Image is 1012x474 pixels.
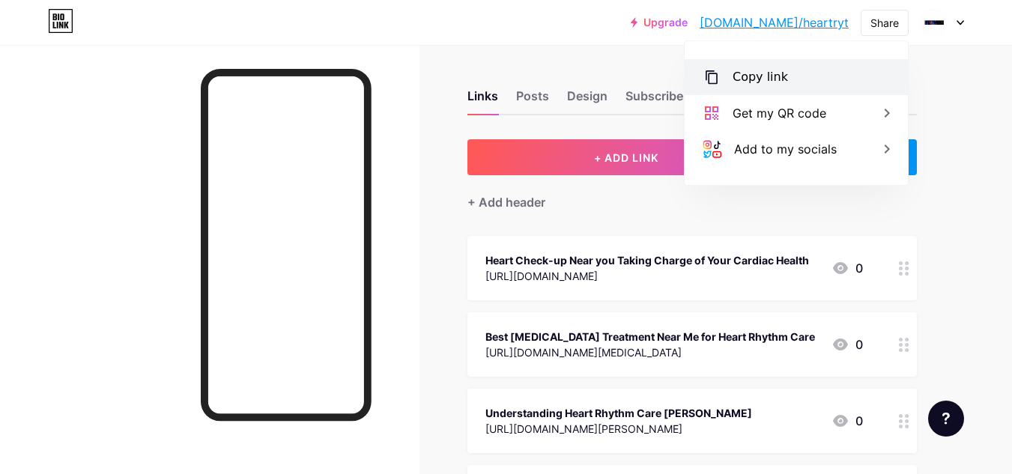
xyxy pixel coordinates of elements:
div: 0 [831,335,863,353]
span: + ADD LINK [594,151,658,164]
div: Posts [516,87,549,114]
div: 0 [831,259,863,277]
div: [URL][DOMAIN_NAME][PERSON_NAME] [485,421,752,437]
div: [URL][DOMAIN_NAME] [485,268,809,284]
div: + Add header [467,193,545,211]
button: + ADD LINK [467,139,786,175]
div: Understanding Heart Rhythm Care [PERSON_NAME] [485,405,752,421]
div: Heart Check-up Near you Taking Charge of Your Cardiac Health [485,252,809,268]
div: Add to my socials [734,140,837,158]
div: [URL][DOMAIN_NAME][MEDICAL_DATA] [485,344,815,360]
div: Links [467,87,498,114]
a: Upgrade [631,16,688,28]
div: Best [MEDICAL_DATA] Treatment Near Me for Heart Rhythm Care [485,329,815,344]
div: Design [567,87,607,114]
img: Heartrythemcare [920,8,948,37]
div: Copy link [733,68,788,86]
div: Share [870,15,899,31]
div: 0 [831,412,863,430]
div: Subscribers [625,87,694,114]
div: Get my QR code [733,104,826,122]
a: [DOMAIN_NAME]/heartryt [700,13,849,31]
